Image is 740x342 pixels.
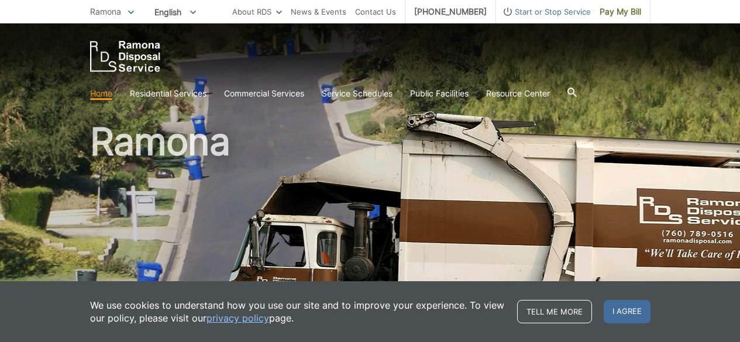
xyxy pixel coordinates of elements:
[517,300,592,323] a: Tell me more
[224,87,304,100] a: Commercial Services
[130,87,206,100] a: Residential Services
[486,87,550,100] a: Resource Center
[90,41,160,72] a: EDCD logo. Return to the homepage.
[600,5,641,18] span: Pay My Bill
[291,5,346,18] a: News & Events
[410,87,469,100] a: Public Facilities
[90,6,121,16] span: Ramona
[355,5,396,18] a: Contact Us
[146,2,205,22] span: English
[322,87,393,100] a: Service Schedules
[232,5,282,18] a: About RDS
[90,299,505,324] p: We use cookies to understand how you use our site and to improve your experience. To view our pol...
[90,87,112,100] a: Home
[604,300,650,323] span: I agree
[206,312,269,324] a: privacy policy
